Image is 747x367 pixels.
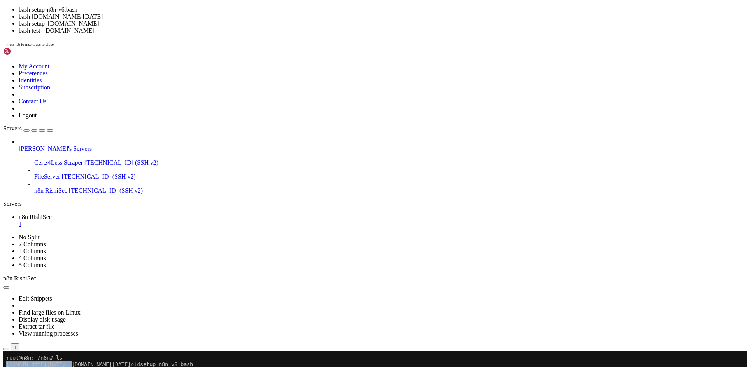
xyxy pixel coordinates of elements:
li: FileServer [TECHNICAL_ID] (SSH v2) [34,166,744,180]
li: bash setup-n8n-v6.bash [19,6,744,13]
span: n8n RishiSec [19,214,52,220]
li: [PERSON_NAME]'s Servers [19,138,744,194]
a: Identities [19,77,42,83]
a: n8n RishiSec [TECHNICAL_ID] (SSH v2) [34,187,744,194]
a: No Split [19,234,40,240]
a: Logout [19,112,37,118]
span: [PERSON_NAME]'s Servers [19,145,92,152]
a: Extract tar file [19,323,54,330]
span: [TECHNICAL_ID] (SSH v2) [84,159,158,166]
a: Edit Snippets [19,295,52,302]
a: Contact Us [19,98,47,104]
li: n8n RishiSec [TECHNICAL_ID] (SSH v2) [34,180,744,194]
span: FileServer [34,173,60,180]
li: bash test_[DOMAIN_NAME] [19,27,744,34]
li: Certz4Less Scraper [TECHNICAL_ID] (SSH v2) [34,152,744,166]
a: 4 Columns [19,255,46,261]
a: Certz4Less Scraper [TECHNICAL_ID] (SSH v2) [34,159,744,166]
x-row: root@n8n:~/n8n# ls [3,3,646,10]
a: [PERSON_NAME]'s Servers [19,145,744,152]
a: View running processes [19,330,78,337]
a: My Account [19,63,50,70]
a:  [19,221,744,228]
x-row: root@n8n:~/n8n# bash [3,16,646,23]
div:  [14,344,16,350]
a: Display disk usage [19,316,66,323]
span: [TECHNICAL_ID] (SSH v2) [62,173,136,180]
a: 3 Columns [19,248,46,254]
a: Find large files on Linux [19,309,81,316]
a: Subscription [19,84,50,90]
span: Servers [3,125,22,132]
a: 2 Columns [19,241,46,247]
div: Servers [3,200,744,207]
a: n8n RishiSec [19,214,744,228]
button:  [11,343,19,351]
span: n8n RishiSec [3,275,36,282]
a: Preferences [19,70,48,77]
a: Servers [3,125,53,132]
span: Press tab to insert, esc to close. [6,42,54,47]
span: n8n RishiSec [34,187,67,194]
a: 5 Columns [19,262,46,268]
x-row: [DOMAIN_NAME][DATE] [DOMAIN_NAME][DATE] setup-n8n-v6.bash [3,10,646,16]
li: bash setup_[DOMAIN_NAME] [19,20,744,27]
div: (21, 2) [72,16,75,23]
span: [TECHNICAL_ID] (SSH v2) [69,187,143,194]
span: old [128,10,137,16]
span: Certz4Less Scraper [34,159,83,166]
li: bash [DOMAIN_NAME][DATE] [19,13,744,20]
a: FileServer [TECHNICAL_ID] (SSH v2) [34,173,744,180]
img: Shellngn [3,47,48,55]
